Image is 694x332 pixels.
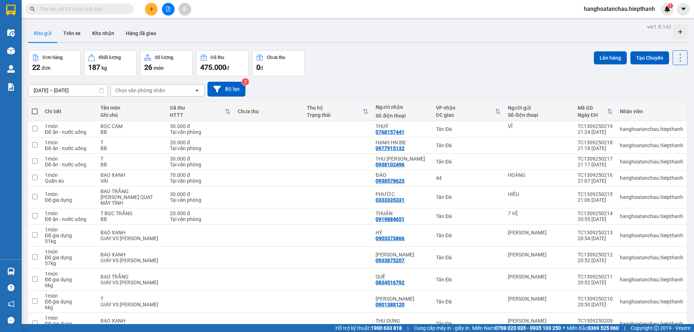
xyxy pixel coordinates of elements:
div: HÙNG ĐÀO [508,274,570,280]
div: HÙNG ĐÀO [508,252,570,257]
div: 1 món [45,191,93,197]
div: 1 món [45,293,93,299]
div: Đồ gia dụng [45,277,93,282]
div: Đơn hàng [43,55,63,60]
div: TC1309250211 [578,274,613,280]
div: 7 VỆ [508,210,570,216]
div: Trạng thái [307,112,363,118]
div: Số điện thoại [376,113,429,119]
div: 1 món [45,315,93,321]
div: 0901388120 [376,302,404,307]
sup: 1 [668,3,673,8]
div: GIÀY VS HÙNG ĐÀO [100,280,163,285]
div: 21:18 [DATE] [578,145,613,151]
div: 21:06 [DATE] [578,197,613,203]
span: | [407,324,408,332]
div: Nhân viên [620,108,683,114]
div: hanghoatanchau.hiepthanh [620,233,683,238]
div: Đồ ăn - nước uống [45,145,93,151]
strong: 1900 633 818 [371,325,402,331]
img: warehouse-icon [7,47,15,55]
div: Đồ gia dụng [45,233,93,238]
div: Tản Đà [436,255,501,260]
button: caret-down [677,3,690,16]
div: GIÀY VS HÙNG ĐÀO [100,324,163,329]
div: Đồ gia dụng [45,255,93,260]
span: hanghoatanchau.hiepthanh [578,4,661,13]
button: Kho gửi [28,25,57,42]
div: Khối lượng [99,55,121,60]
span: kg [102,65,107,71]
div: Mã GD [578,105,607,111]
span: 187 [88,63,100,72]
div: hanghoatanchau.hiepthanh [620,159,683,165]
button: plus [145,3,158,16]
div: THU DUNG [376,318,429,324]
div: 20:52 [DATE] [578,257,613,263]
div: Tại văn phòng [170,197,231,203]
div: ĐÀO [376,172,429,178]
div: 0333335331 [376,197,404,203]
div: VĨ [508,123,570,129]
span: món [154,65,164,71]
div: Số điện thoại [508,112,570,118]
div: VP nhận [436,105,495,111]
div: 30.000 đ [170,191,231,197]
div: GIÀY VS HÙNG ĐÀO [100,257,163,263]
div: 20:55 [DATE] [578,216,613,222]
span: Hỗ trợ kỹ thuật: [335,324,402,332]
div: 0919884651 [376,216,404,222]
span: đ [226,65,229,71]
div: 1 món [45,210,93,216]
div: 1 món [45,156,93,162]
img: logo-vxr [6,5,16,16]
div: 0903373866 [376,235,404,241]
div: Tản Đà [436,321,501,327]
div: TC1309250212 [578,252,613,257]
th: Toggle SortBy [432,102,504,121]
div: TC1309250217 [578,156,613,162]
th: Toggle SortBy [166,102,234,121]
div: Tại văn phòng [170,145,231,151]
img: warehouse-icon [7,29,15,37]
div: T BỌC TRẮNG [100,210,163,216]
div: GIÀY VS HÙNG ĐÀO [100,302,163,307]
input: Tìm tên, số ĐT hoặc mã đơn [40,5,125,13]
div: hanghoatanchau.hiepthanh [620,321,683,327]
button: Đã thu475.000đ [196,50,249,76]
span: copyright [654,325,659,331]
button: Khối lượng187kg [84,50,137,76]
div: TC1309250215 [578,191,613,197]
div: 20:50 [DATE] [578,324,613,329]
div: HÙNG ĐÀO [508,296,570,302]
div: Chi tiết [45,108,93,114]
button: Lên hàng [594,51,627,64]
div: Ngày ĐH [578,112,607,118]
div: 57 kg [45,260,93,266]
div: CÁNH QUẠT MÁY TÍNH [100,194,163,206]
div: TC1309250216 [578,172,613,178]
div: 20:54 [DATE] [578,235,613,241]
div: 0768157441 [376,129,404,135]
div: THU PHAN BB [376,156,429,162]
th: Toggle SortBy [574,102,616,121]
div: 20:50 [DATE] [578,302,613,307]
div: hanghoatanchau.hiepthanh [620,194,683,200]
span: aim [182,7,187,12]
button: file-add [162,3,175,16]
button: Trên xe [57,25,86,42]
div: 6 kg [45,305,93,310]
div: Đồ ăn - nước uống [45,129,93,135]
button: Hàng đã giao [120,25,162,42]
div: 20:52 [DATE] [578,280,613,285]
div: TC1309250213 [578,230,613,235]
div: 6 kg [45,282,93,288]
div: Tại văn phòng [170,178,231,184]
div: Chưa thu [267,55,285,60]
div: hanghoatanchau.hiepthanh [620,126,683,132]
div: 0938578623 [376,178,404,184]
div: Đã thu [211,55,224,60]
div: Người nhận [376,104,429,110]
div: TC1309250210 [578,296,613,302]
span: message [8,317,14,324]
